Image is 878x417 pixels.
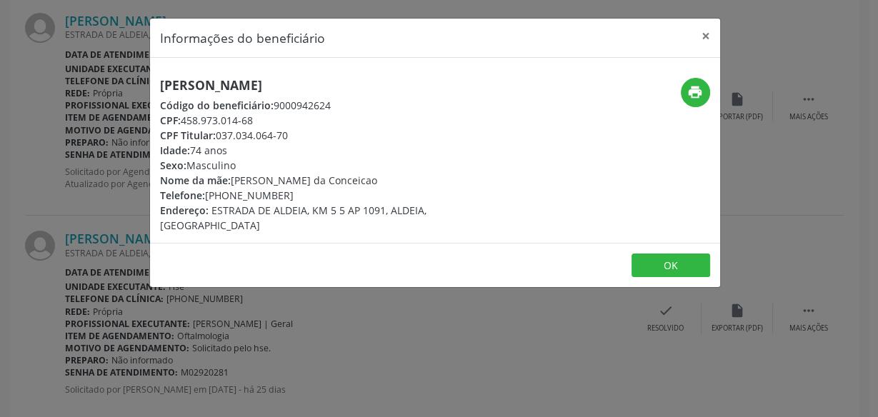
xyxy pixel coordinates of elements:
[160,128,520,143] div: 037.034.064-70
[160,158,520,173] div: Masculino
[160,144,190,157] span: Idade:
[681,78,710,107] button: print
[160,174,231,187] span: Nome da mãe:
[632,253,710,278] button: OK
[160,114,181,127] span: CPF:
[692,19,720,54] button: Close
[160,98,520,113] div: 9000942624
[160,173,520,188] div: [PERSON_NAME] da Conceicao
[687,84,703,100] i: print
[160,204,426,232] span: ESTRADA DE ALDEIA, KM 5 5 AP 1091, ALDEIA, [GEOGRAPHIC_DATA]
[160,143,520,158] div: 74 anos
[160,189,205,202] span: Telefone:
[160,78,520,93] h5: [PERSON_NAME]
[160,99,274,112] span: Código do beneficiário:
[160,159,186,172] span: Sexo:
[160,204,209,217] span: Endereço:
[160,29,325,47] h5: Informações do beneficiário
[160,113,520,128] div: 458.973.014-68
[160,129,216,142] span: CPF Titular:
[160,188,520,203] div: [PHONE_NUMBER]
